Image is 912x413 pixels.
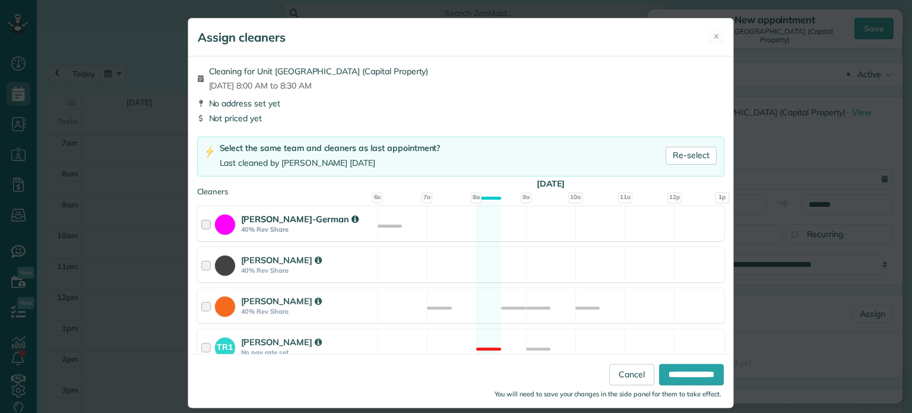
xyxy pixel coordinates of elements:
[713,31,720,42] span: ✕
[197,97,724,109] div: No address set yet
[241,225,374,234] strong: 40% Rev Share
[241,336,322,348] strong: [PERSON_NAME]
[209,80,429,92] span: [DATE] 8:00 AM to 8:30 AM
[666,147,717,165] a: Re-select
[209,65,429,77] span: Cleaning for Unit [GEOGRAPHIC_DATA] (Capital Property)
[205,146,215,158] img: lightning-bolt-icon-94e5364df696ac2de96d3a42b8a9ff6ba979493684c50e6bbbcda72601fa0d29.png
[241,254,322,266] strong: [PERSON_NAME]
[220,142,441,155] div: Select the same team and cleaners as last appointment?
[241,213,359,225] strong: [PERSON_NAME]-German
[198,29,286,46] h5: Assign cleaners
[215,338,235,354] strong: TR1
[220,157,441,169] div: Last cleaned by [PERSON_NAME] [DATE]
[495,390,721,399] small: You will need to save your changes in the side panel for them to take effect.
[197,186,724,190] div: Cleaners
[241,348,374,357] strong: No pay rate set
[609,364,654,386] a: Cancel
[241,307,374,316] strong: 40% Rev Share
[241,295,322,307] strong: [PERSON_NAME]
[197,112,724,124] div: Not priced yet
[241,266,374,275] strong: 40% Rev Share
